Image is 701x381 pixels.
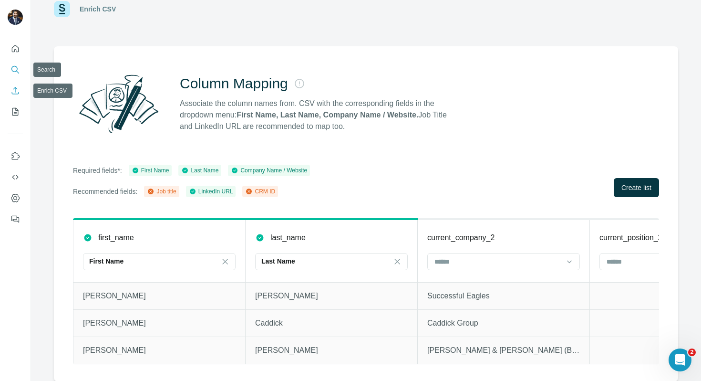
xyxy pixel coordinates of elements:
[8,40,23,57] button: Quick start
[180,98,455,132] p: Associate the column names from. CSV with the corresponding fields in the dropdown menu: Job Titl...
[427,232,495,243] p: current_company_2
[132,166,169,175] div: First Name
[270,232,306,243] p: last_name
[688,349,696,356] span: 2
[83,345,236,356] p: [PERSON_NAME]
[8,10,23,25] img: Avatar
[614,178,659,197] button: Create list
[8,103,23,120] button: My lists
[8,169,23,186] button: Use Surfe API
[54,1,70,17] img: Surfe Logo
[8,82,23,99] button: Enrich CSV
[427,345,580,356] p: [PERSON_NAME] & [PERSON_NAME] (Builders) Ltd
[83,290,236,302] p: [PERSON_NAME]
[245,187,275,196] div: CRM ID
[147,187,176,196] div: Job title
[255,345,408,356] p: [PERSON_NAME]
[8,148,23,165] button: Use Surfe on LinkedIn
[427,317,580,329] p: Caddick Group
[189,187,233,196] div: LinkedIn URL
[231,166,307,175] div: Company Name / Website
[180,75,288,92] h2: Column Mapping
[83,317,236,329] p: [PERSON_NAME]
[98,232,134,243] p: first_name
[181,166,218,175] div: Last Name
[80,4,116,14] div: Enrich CSV
[255,290,408,302] p: [PERSON_NAME]
[73,69,165,138] img: Surfe Illustration - Column Mapping
[261,256,295,266] p: Last Name
[621,183,651,192] span: Create list
[73,187,137,196] p: Recommended fields:
[73,166,122,175] p: Required fields*:
[89,256,124,266] p: First Name
[8,190,23,207] button: Dashboard
[669,349,691,371] iframe: Intercom live chat
[8,211,23,228] button: Feedback
[427,290,580,302] p: Successful Eagles
[255,317,408,329] p: Caddick
[8,61,23,78] button: Search
[237,111,418,119] strong: First Name, Last Name, Company Name / Website.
